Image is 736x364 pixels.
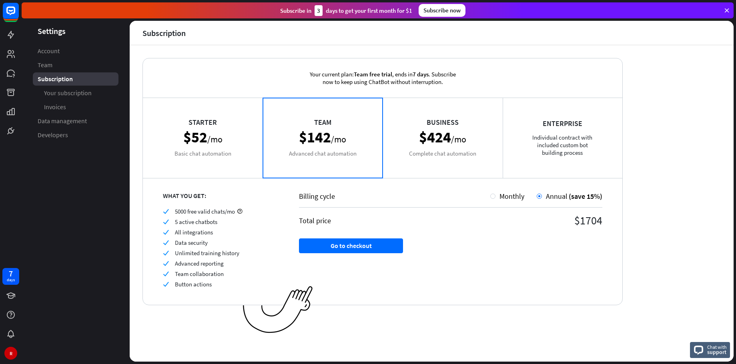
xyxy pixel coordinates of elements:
div: Subscribe now [419,4,465,17]
span: Monthly [499,192,524,201]
a: Team [33,58,118,72]
button: Open LiveChat chat widget [6,3,30,27]
a: Invoices [33,100,118,114]
span: Team [38,61,52,69]
span: Your subscription [44,89,92,97]
a: Account [33,44,118,58]
i: check [163,271,169,277]
a: 7 days [2,268,19,285]
img: ec979a0a656117aaf919.png [243,286,313,334]
span: Chat with [707,343,727,351]
span: Data security [175,239,208,246]
span: Invoices [44,103,66,111]
span: Advanced reporting [175,260,224,267]
span: Subscription [38,75,73,83]
span: support [707,348,727,356]
span: 7 days [413,70,429,78]
span: Account [38,47,60,55]
div: Billing cycle [299,192,490,201]
i: check [163,208,169,214]
a: Data management [33,114,118,128]
i: check [163,240,169,246]
span: Data management [38,117,87,125]
span: All integrations [175,228,213,236]
span: 5000 free valid chats/mo [175,208,235,215]
div: R [4,347,17,360]
a: Your subscription [33,86,118,100]
button: Go to checkout [299,238,403,253]
div: Subscription [142,28,186,38]
div: 7 [9,270,13,277]
span: (save 15%) [569,192,602,201]
div: days [7,277,15,283]
div: WHAT YOU GET: [163,192,279,200]
i: check [163,219,169,225]
div: 3 [315,5,323,16]
span: Unlimited training history [175,249,239,257]
i: check [163,260,169,266]
span: Developers [38,131,68,139]
span: Team collaboration [175,270,224,278]
i: check [163,281,169,287]
i: check [163,229,169,235]
div: Total price [299,216,451,225]
a: Developers [33,128,118,142]
header: Settings [22,26,130,36]
div: $1704 [451,213,602,228]
span: Annual [546,192,568,201]
span: Team free trial [354,70,392,78]
div: Your current plan: , ends in . Subscribe now to keep using ChatBot without interruption. [297,58,469,98]
i: check [163,250,169,256]
span: Button actions [175,280,212,288]
div: Subscribe in days to get your first month for $1 [280,5,412,16]
span: 5 active chatbots [175,218,217,226]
